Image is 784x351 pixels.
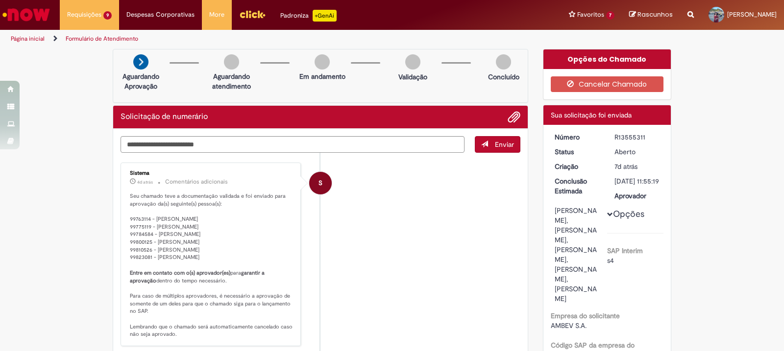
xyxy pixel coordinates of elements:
span: AMBEV S.A. [551,321,587,330]
img: img-circle-grey.png [224,54,239,70]
p: Validação [398,72,427,82]
div: [DATE] 11:55:19 [614,176,660,186]
a: Formulário de Atendimento [66,35,138,43]
button: Adicionar anexos [508,111,520,123]
p: Aguardando Aprovação [117,71,165,91]
span: Rascunhos [637,10,673,19]
div: System [309,172,332,194]
span: Sua solicitação foi enviada [551,111,632,119]
b: SAP Interim [607,246,643,255]
time: 22/09/2025 13:55:15 [614,162,637,171]
b: garantir a aprovação [130,269,266,284]
p: Seu chamado teve a documentação validada e foi enviado para aprovação da(s) seguinte(s) pessoa(s)... [130,192,293,338]
p: +GenAi [313,10,337,22]
span: 7d atrás [614,162,637,171]
div: Padroniza [280,10,337,22]
span: More [209,10,224,20]
ul: Trilhas de página [7,30,515,48]
img: arrow-next.png [133,54,148,70]
img: ServiceNow [1,5,51,24]
a: Rascunhos [629,10,673,20]
p: Aguardando atendimento [208,71,255,91]
img: img-circle-grey.png [496,54,511,70]
a: Página inicial [11,35,45,43]
button: Cancelar Chamado [551,76,664,92]
div: 22/09/2025 13:55:15 [614,162,660,171]
dt: Criação [547,162,608,171]
b: Empresa do solicitante [551,311,620,320]
div: R13555311 [614,132,660,142]
span: 4d atrás [137,179,153,185]
span: [PERSON_NAME] [727,10,777,19]
div: Sistema [130,170,293,176]
p: Em andamento [299,71,345,81]
img: img-circle-grey.png [315,54,330,70]
span: Despesas Corporativas [126,10,195,20]
dt: Conclusão Estimada [547,176,608,196]
dt: Número [547,132,608,142]
h2: Solicitação de numerário Histórico de tíquete [121,113,208,121]
img: click_logo_yellow_360x200.png [239,7,266,22]
p: Concluído [488,72,519,82]
div: Opções do Chamado [543,49,671,69]
span: S [318,171,322,195]
dt: Aprovador [607,191,667,201]
span: 9 [103,11,112,20]
dt: Status [547,147,608,157]
textarea: Digite sua mensagem aqui... [121,136,465,153]
span: Favoritos [577,10,604,20]
button: Enviar [475,136,520,153]
div: [PERSON_NAME], [PERSON_NAME], [PERSON_NAME], [PERSON_NAME], [PERSON_NAME] [555,206,600,304]
small: Comentários adicionais [165,178,228,186]
span: 7 [606,11,614,20]
span: s4 [607,256,614,265]
span: Enviar [495,140,514,149]
img: img-circle-grey.png [405,54,420,70]
b: Entre em contato com o(s) aprovador(es) [130,269,230,277]
div: Aberto [614,147,660,157]
time: 25/09/2025 19:53:22 [137,179,153,185]
span: Requisições [67,10,101,20]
